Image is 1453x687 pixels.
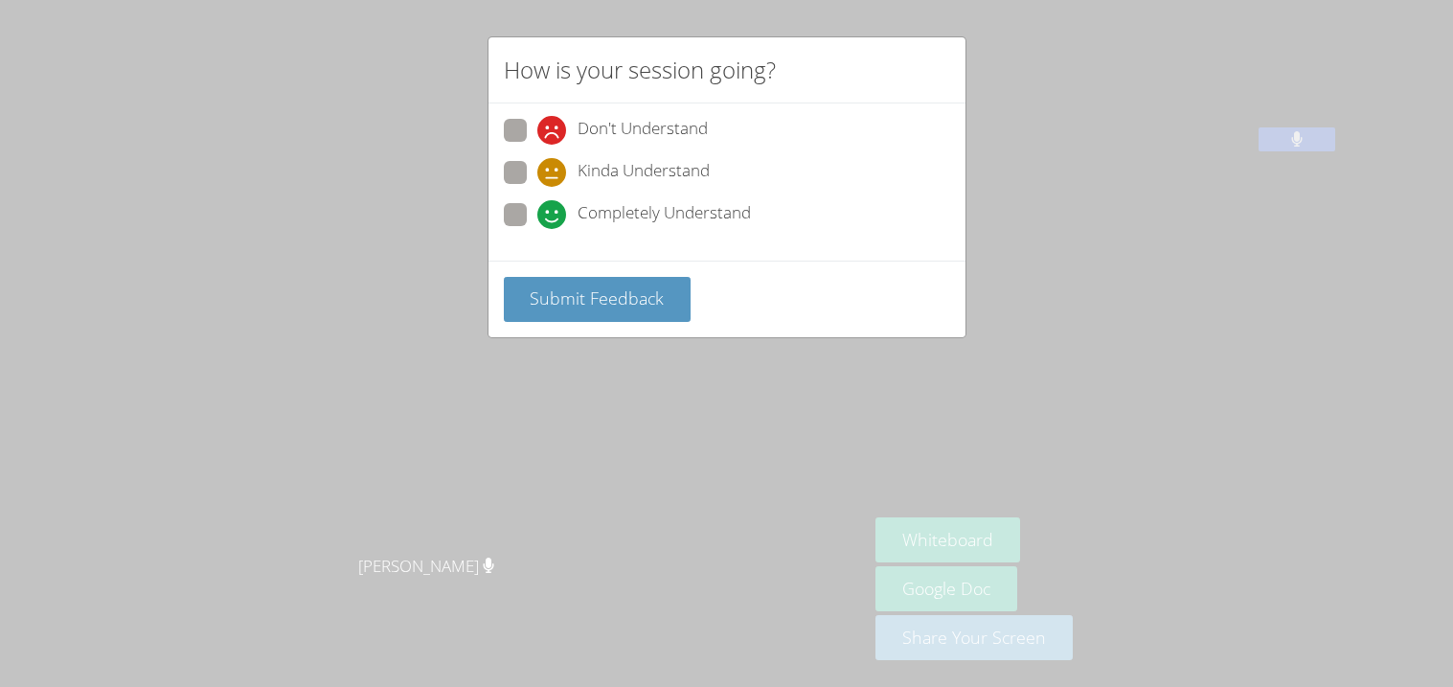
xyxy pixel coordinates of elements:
span: Don't Understand [578,116,708,145]
span: Kinda Understand [578,158,710,187]
button: Submit Feedback [504,277,692,322]
span: Submit Feedback [530,286,664,309]
span: Completely Understand [578,200,751,229]
h2: How is your session going? [504,53,776,87]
